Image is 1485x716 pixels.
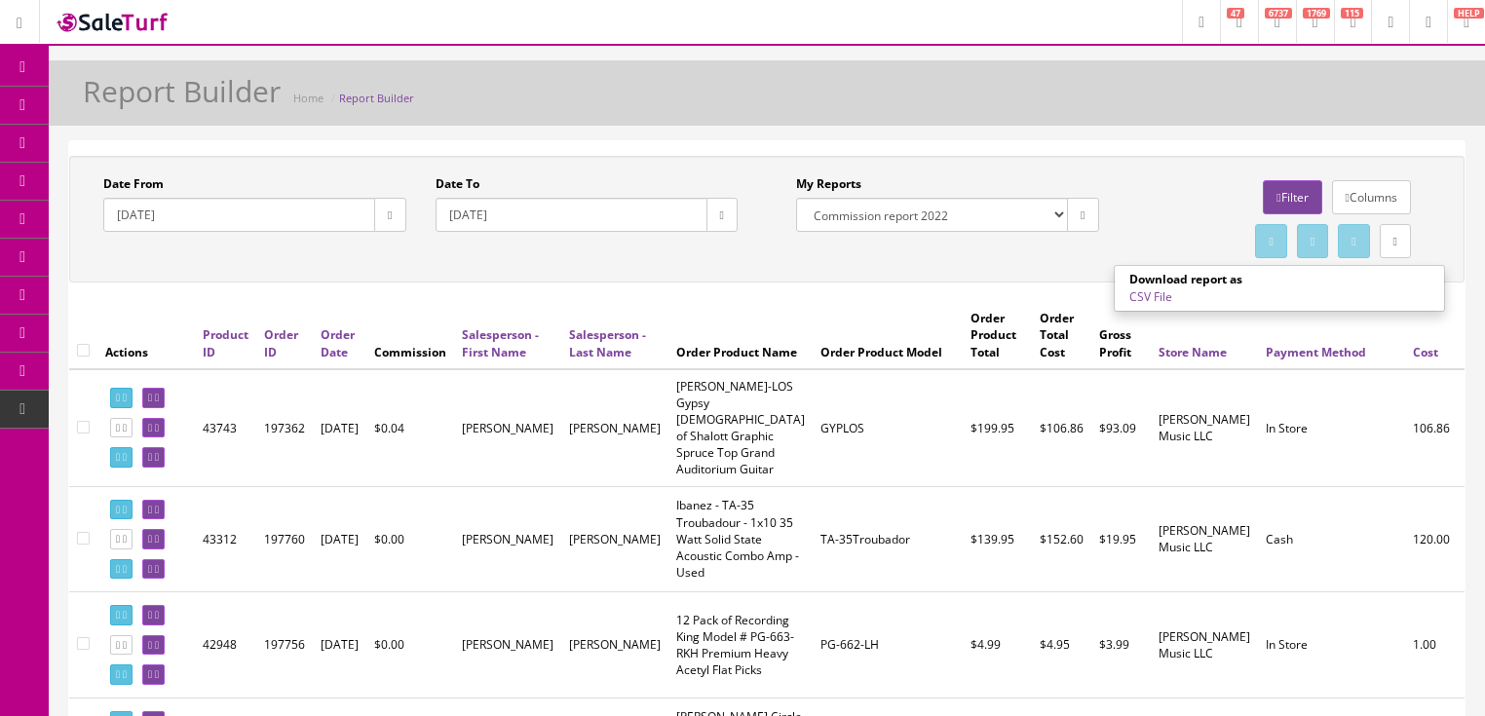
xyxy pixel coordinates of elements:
[195,592,256,698] td: 42948
[1129,271,1242,287] strong: Download report as
[264,326,298,359] a: Order ID
[366,302,454,368] th: Commission
[195,369,256,486] td: 43743
[1303,8,1330,19] span: 1769
[1454,8,1484,19] span: HELP
[103,198,375,232] input: Date From
[256,369,313,486] td: 197362
[1099,326,1131,359] span: Gross Profit
[813,302,963,368] th: Order Product Model
[813,369,963,486] td: GYPLOS
[1413,344,1438,360] a: Cost
[1227,8,1244,19] span: 47
[963,592,1032,698] td: $4.99
[1341,8,1363,19] span: 115
[569,326,646,359] a: Salesperson - Last Name
[1151,592,1258,698] td: Butler Music LLC
[1151,486,1258,592] td: Butler Music LLC
[203,326,248,359] a: Product ID
[1159,344,1227,360] a: Store Name
[97,302,195,368] th: Actions
[103,175,164,193] label: Date From
[668,302,813,368] th: Order Product Name
[1032,369,1091,486] td: $106.86
[1405,592,1465,698] td: 1.00
[963,369,1032,486] td: $199.95
[1263,180,1321,214] a: Filter
[366,486,454,592] td: $0.00
[321,326,355,359] a: Order Date
[436,175,479,193] label: Date To
[256,486,313,592] td: 197760
[256,592,313,698] td: 197756
[454,592,561,698] td: [PERSON_NAME]
[813,486,963,592] td: TA-35Troubador
[1258,369,1405,486] td: In Store
[313,486,366,592] td: [DATE]
[1332,180,1411,214] a: Columns
[366,592,454,698] td: $0.00
[1032,592,1091,698] td: $4.95
[339,91,414,105] a: Report Builder
[1091,369,1151,486] td: $93.09
[1032,486,1091,592] td: $152.60
[436,198,707,232] input: Date To
[1091,486,1151,592] td: $19.95
[668,592,813,698] td: 12 Pack of Recording King Model # PG-663-RKH Premium Heavy Acetyl Flat Picks
[454,486,561,592] td: [PERSON_NAME]
[813,592,963,698] td: PG-662-LH
[1040,310,1074,359] span: Order Total Cost
[1151,369,1258,486] td: Butler Music LLC
[1265,8,1292,19] span: 6737
[963,486,1032,592] td: $139.95
[1258,592,1405,698] td: In Store
[1405,369,1465,486] td: 106.86
[83,75,281,107] h1: Report Builder
[1091,592,1151,698] td: $3.99
[1405,486,1465,592] td: 120.00
[366,369,454,486] td: $0.04
[668,369,813,486] td: [PERSON_NAME]-LOS Gypsy [DEMOGRAPHIC_DATA] of Shalott Graphic Spruce Top Grand Auditorium Guitar
[313,592,366,698] td: [DATE]
[462,326,539,359] a: Salesperson - First Name
[561,592,668,698] td: [PERSON_NAME]
[195,486,256,592] td: 43312
[796,175,861,193] label: My Reports
[313,369,366,486] td: [DATE]
[1258,486,1405,592] td: Cash
[668,486,813,592] td: Ibanez - TA-35 Troubadour - 1x10 35 Watt Solid State Acoustic Combo Amp - Used
[561,369,668,486] td: [PERSON_NAME]
[963,302,1032,368] th: Order Product Total
[293,91,324,105] a: Home
[1129,288,1172,305] a: CSV File
[1266,344,1366,360] a: Payment Method
[55,9,171,35] img: SaleTurf
[454,369,561,486] td: [PERSON_NAME]
[561,486,668,592] td: [PERSON_NAME]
